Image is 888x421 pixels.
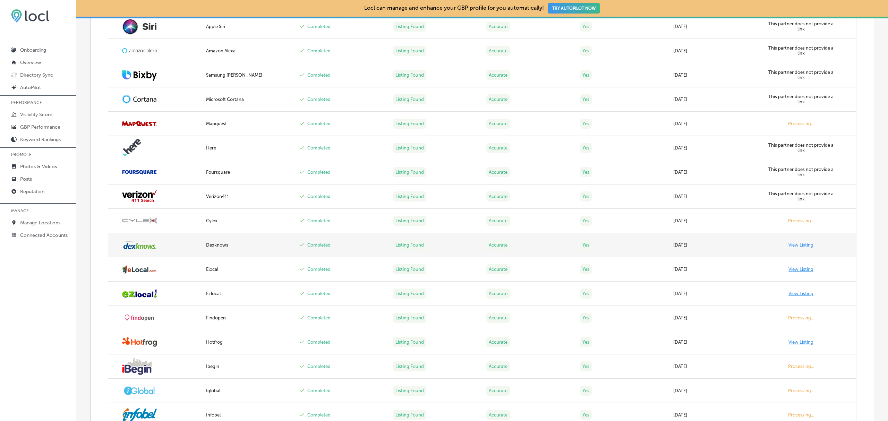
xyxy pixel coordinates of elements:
[486,70,510,80] label: Accurate
[206,194,291,199] div: Verizon411
[669,379,763,403] td: [DATE]
[580,216,592,226] label: Yes
[580,143,592,153] label: Yes
[122,312,157,323] img: findopen.png
[486,313,510,323] label: Accurate
[393,191,426,201] label: Listing Found
[393,167,426,177] label: Listing Found
[206,412,291,418] div: Infobel
[206,388,291,393] div: Iglobal
[393,119,426,129] label: Listing Found
[307,340,331,345] label: Completed
[307,24,331,29] label: Completed
[580,240,592,250] label: Yes
[122,289,157,299] img: ezlocal.png
[486,264,510,274] label: Accurate
[486,240,510,250] label: Accurate
[580,191,592,201] label: Yes
[669,87,763,112] td: [DATE]
[580,410,592,420] label: Yes
[20,137,61,143] p: Keyword Rankings
[580,119,592,129] label: Yes
[486,216,510,226] label: Accurate
[307,242,331,248] label: Completed
[206,218,291,223] div: Cylex
[768,143,834,153] label: This partner does not provide a link
[486,191,510,201] label: Accurate
[307,364,331,369] label: Completed
[669,209,763,233] td: [DATE]
[307,145,331,151] label: Completed
[206,24,291,29] div: Apple Siri
[788,121,814,126] label: Processing...
[20,176,32,182] p: Posts
[393,313,426,323] label: Listing Found
[486,386,510,396] label: Accurate
[580,386,592,396] label: Yes
[206,291,291,296] div: Ezlocal
[122,168,157,176] img: foursquare.png
[393,70,426,80] label: Listing Found
[122,139,141,156] img: here.png
[307,315,331,320] label: Completed
[580,313,592,323] label: Yes
[486,289,510,299] label: Accurate
[20,47,46,53] p: Onboarding
[669,354,763,379] td: [DATE]
[393,143,426,153] label: Listing Found
[580,46,592,56] label: Yes
[122,190,157,203] img: verizon411.png
[580,289,592,299] label: Yes
[486,119,510,129] label: Accurate
[122,358,152,375] img: ibegin.png
[122,265,157,274] img: elocal.png
[768,191,834,201] label: This partner does not provide a link
[393,361,426,371] label: Listing Found
[580,264,592,274] label: Yes
[669,112,763,136] td: [DATE]
[122,385,157,396] img: iglobal.png
[206,97,291,102] div: Microsoft Cortana
[122,69,157,81] img: Bixby.png
[768,70,834,80] label: This partner does not provide a link
[669,257,763,282] td: [DATE]
[788,291,813,296] a: View Listing
[669,160,763,184] td: [DATE]
[669,136,763,160] td: [DATE]
[307,72,331,78] label: Completed
[206,72,291,78] div: Samsung [PERSON_NAME]
[307,267,331,272] label: Completed
[20,72,53,78] p: Directory Sync
[669,330,763,354] td: [DATE]
[669,15,763,39] td: [DATE]
[486,410,510,420] label: Accurate
[486,46,510,56] label: Accurate
[580,94,592,104] label: Yes
[768,21,834,32] label: This partner does not provide a link
[307,412,331,418] label: Completed
[788,412,814,418] label: Processing...
[788,267,813,272] a: View Listing
[20,220,60,226] p: Manage Locations
[20,112,52,118] p: Visibility Score
[122,95,157,104] img: cortana-logo.png
[486,361,510,371] label: Accurate
[486,167,510,177] label: Accurate
[486,94,510,104] label: Accurate
[669,184,763,209] td: [DATE]
[122,337,157,347] img: hotfrog.png
[393,337,426,347] label: Listing Found
[307,388,331,393] label: Completed
[669,63,763,87] td: [DATE]
[393,240,426,250] label: Listing Found
[580,70,592,80] label: Yes
[393,46,426,56] label: Listing Found
[122,240,157,250] img: dexknows.png
[307,48,331,53] label: Completed
[580,167,592,177] label: Yes
[486,22,510,32] label: Accurate
[206,145,291,151] div: Here
[788,340,813,345] a: View Listing
[20,164,57,170] p: Photos & Videos
[393,22,426,32] label: Listing Found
